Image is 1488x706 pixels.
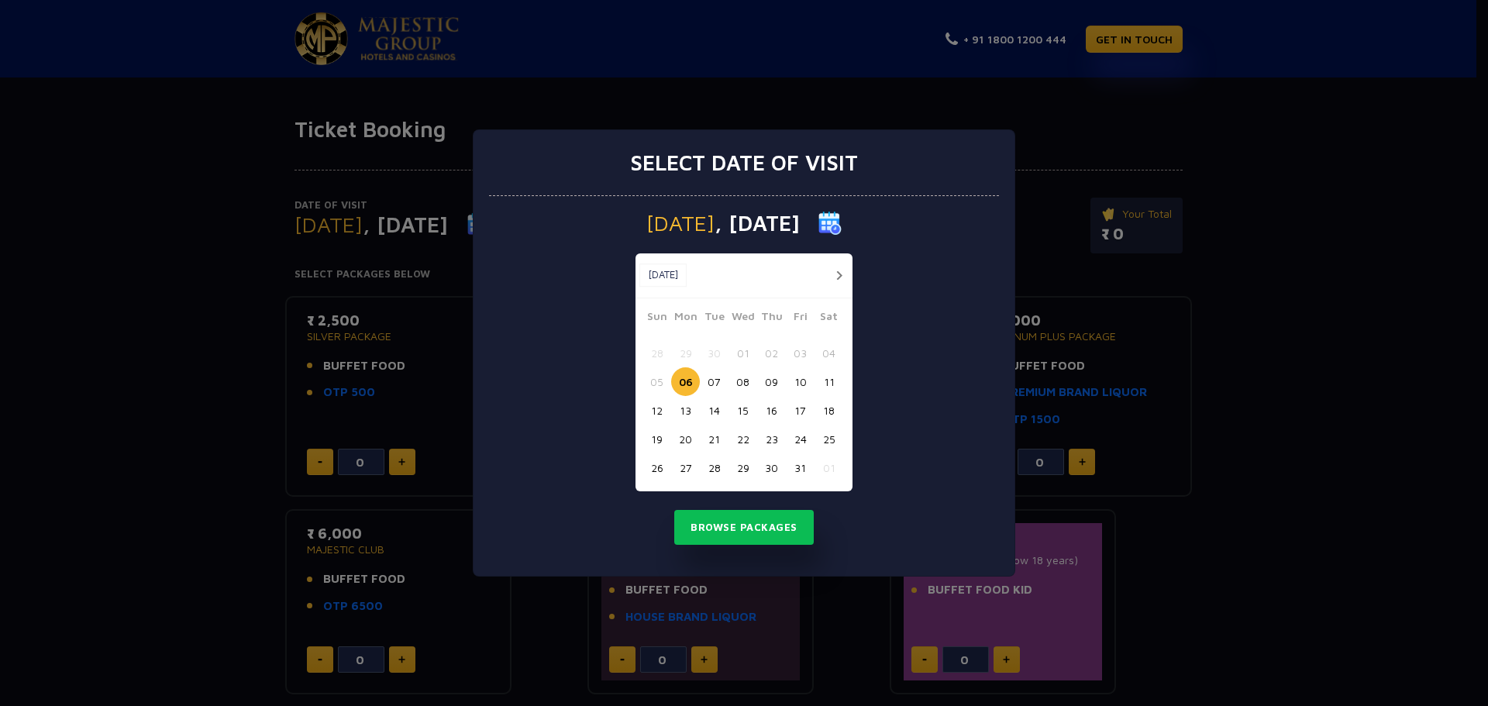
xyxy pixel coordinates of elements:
[700,367,728,396] button: 07
[671,396,700,425] button: 13
[671,367,700,396] button: 06
[815,367,843,396] button: 11
[728,453,757,482] button: 29
[786,308,815,329] span: Fri
[700,425,728,453] button: 21
[786,453,815,482] button: 31
[757,308,786,329] span: Thu
[815,396,843,425] button: 18
[642,339,671,367] button: 28
[728,396,757,425] button: 15
[818,212,842,235] img: calender icon
[728,425,757,453] button: 22
[700,308,728,329] span: Tue
[639,263,687,287] button: [DATE]
[700,339,728,367] button: 30
[728,367,757,396] button: 08
[646,212,715,234] span: [DATE]
[815,453,843,482] button: 01
[757,396,786,425] button: 16
[757,339,786,367] button: 02
[671,453,700,482] button: 27
[815,425,843,453] button: 25
[786,396,815,425] button: 17
[642,367,671,396] button: 05
[630,150,858,176] h3: Select date of visit
[671,339,700,367] button: 29
[815,308,843,329] span: Sat
[786,425,815,453] button: 24
[757,367,786,396] button: 09
[642,396,671,425] button: 12
[786,367,815,396] button: 10
[700,396,728,425] button: 14
[700,453,728,482] button: 28
[757,453,786,482] button: 30
[728,339,757,367] button: 01
[728,308,757,329] span: Wed
[786,339,815,367] button: 03
[671,425,700,453] button: 20
[674,510,814,546] button: Browse Packages
[642,308,671,329] span: Sun
[671,308,700,329] span: Mon
[715,212,800,234] span: , [DATE]
[815,339,843,367] button: 04
[642,453,671,482] button: 26
[642,425,671,453] button: 19
[757,425,786,453] button: 23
